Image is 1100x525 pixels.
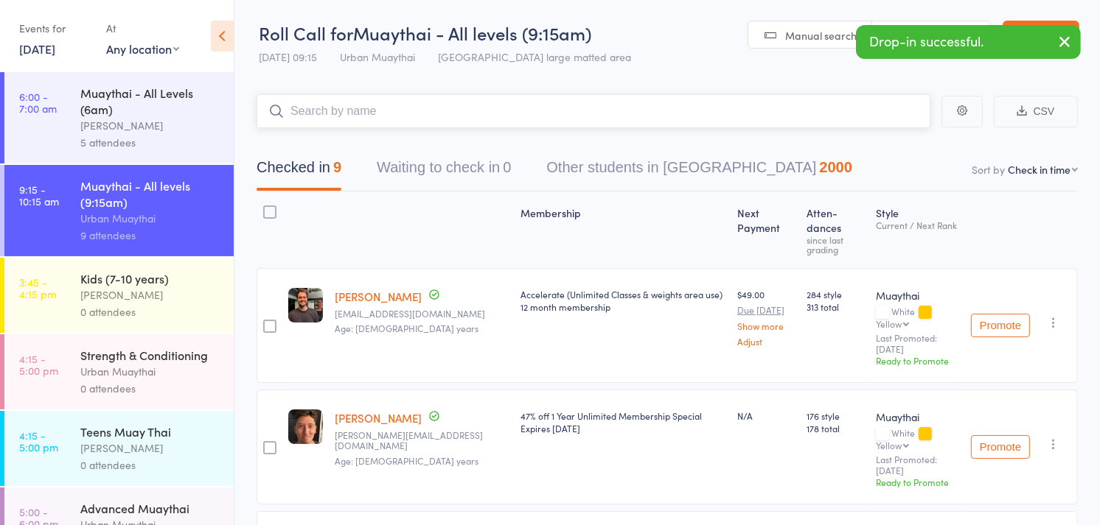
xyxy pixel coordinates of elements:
div: White [876,306,959,328]
button: Other students in [GEOGRAPHIC_DATA]2000 [546,152,852,191]
button: CSV [994,96,1078,127]
a: 4:15 -5:00 pmStrength & ConditioningUrban Muaythai0 attendees [4,334,234,409]
div: Check in time [1008,162,1071,177]
time: 3:45 - 4:15 pm [19,276,56,300]
a: [PERSON_NAME] [335,410,422,426]
a: [DATE] [19,40,55,57]
div: At [106,16,179,40]
div: Events for [19,16,91,40]
a: 6:00 -7:00 amMuaythai - All Levels (6am)[PERSON_NAME]5 attendees [4,72,234,163]
button: Promote [971,435,1030,459]
div: 9 attendees [80,227,221,244]
span: Muaythai - All levels (9:15am) [353,21,591,45]
label: Sort by [972,162,1005,177]
div: Atten­dances [801,198,870,261]
div: Membership [515,198,731,261]
input: Search by name [257,94,930,128]
div: Strength & Conditioning [80,347,221,363]
div: Any location [106,40,179,57]
time: 4:15 - 5:00 pm [19,429,58,453]
time: 4:15 - 5:00 pm [19,353,58,376]
small: Last Promoted: [DATE] [876,454,959,476]
button: Promote [971,314,1030,337]
div: Ready to Promote [876,476,959,488]
div: $49.00 [737,288,795,346]
div: [PERSON_NAME] [80,440,221,457]
div: Next Payment [731,198,801,261]
small: Due [DATE] [737,305,795,315]
a: 3:45 -4:15 pmKids (7-10 years)[PERSON_NAME]0 attendees [4,258,234,333]
span: Manual search [785,28,857,43]
small: jack.andrews9@outlook.com [335,309,509,319]
div: Urban Muaythai [80,363,221,380]
div: N/A [737,409,795,422]
div: Yellow [876,440,902,450]
div: Kids (7-10 years) [80,270,221,286]
span: Roll Call for [259,21,353,45]
div: Yellow [876,319,902,328]
div: 2000 [819,159,852,175]
div: White [876,428,959,450]
div: Urban Muaythai [80,210,221,227]
a: 9:15 -10:15 amMuaythai - All levels (9:15am)Urban Muaythai9 attendees [4,165,234,256]
span: [GEOGRAPHIC_DATA] large matted area [438,49,631,64]
div: 0 attendees [80,380,221,397]
span: 313 total [807,300,864,313]
time: 9:15 - 10:15 am [19,183,59,207]
time: 6:00 - 7:00 am [19,91,57,114]
span: 178 total [807,422,864,434]
div: Muaythai - All Levels (6am) [80,85,221,117]
div: Teens Muay Thai [80,423,221,440]
small: Last Promoted: [DATE] [876,333,959,354]
div: Expires [DATE] [521,422,725,434]
img: image1713257114.png [288,288,323,323]
div: Accelerate (Unlimited Classes & weights area use) 12 month membership [521,288,725,313]
span: Age: [DEMOGRAPHIC_DATA] years [335,454,478,467]
div: Muaythai [876,409,959,424]
div: Ready to Promote [876,354,959,367]
div: [PERSON_NAME] [80,286,221,303]
div: 5 attendees [80,134,221,151]
div: 0 [503,159,511,175]
div: Style [870,198,965,261]
div: 0 attendees [80,303,221,320]
a: [PERSON_NAME] [335,289,422,304]
div: since last grading [807,235,864,254]
button: Waiting to check in0 [377,152,511,191]
div: Muaythai - All levels (9:15am) [80,177,221,210]
a: Show more [737,321,795,331]
div: Advanced Muaythai [80,500,221,516]
span: [DATE] 09:15 [259,49,317,64]
div: 0 attendees [80,457,221,473]
a: Adjust [737,337,795,346]
div: Muaythai [876,288,959,303]
a: 4:15 -5:00 pmTeens Muay Thai[PERSON_NAME]0 attendees [4,411,234,486]
span: 176 style [807,409,864,422]
div: [PERSON_NAME] [80,117,221,134]
span: Urban Muaythai [340,49,415,64]
div: Current / Next Rank [876,220,959,230]
img: image1727943427.png [288,409,323,444]
a: Exit roll call [1003,21,1079,50]
div: Drop-in successful. [856,25,1081,59]
span: 284 style [807,288,864,300]
div: 47% off 1 Year Unlimited Membership Special [521,409,725,434]
button: Checked in9 [257,152,341,191]
span: Age: [DEMOGRAPHIC_DATA] years [335,322,478,334]
div: 9 [333,159,341,175]
small: jarrod.leathem7@gmail.com [335,430,509,451]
